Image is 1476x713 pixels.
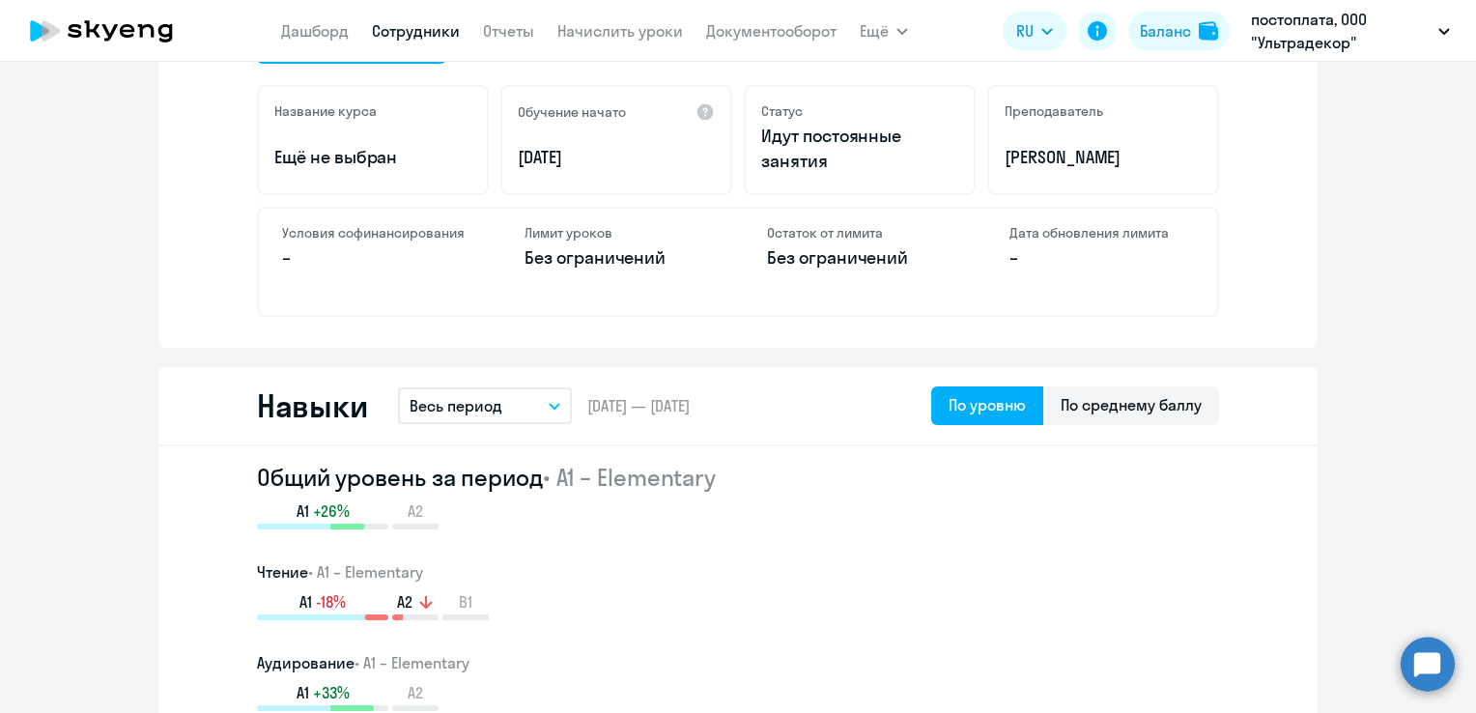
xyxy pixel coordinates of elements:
p: – [282,245,467,271]
span: A1 [297,682,309,703]
h4: Лимит уроков [525,224,709,242]
div: Баланс [1140,19,1191,43]
p: Идут постоянные занятия [761,124,958,174]
a: Отчеты [483,21,534,41]
span: • A1 – Elementary [308,562,423,582]
span: Ещё [860,19,889,43]
h5: Статус [761,102,803,120]
button: Ещё [860,12,908,50]
span: +26% [313,500,350,522]
a: Документооборот [706,21,837,41]
span: A2 [408,500,423,522]
span: +33% [313,682,350,703]
span: A2 [408,682,423,703]
h3: Аудирование [257,651,1219,674]
p: постоплата, ООО "Ультрадекор" [1251,8,1431,54]
button: RU [1003,12,1066,50]
button: Весь период [398,387,572,424]
a: Дашборд [281,21,349,41]
button: постоплата, ООО "Ультрадекор" [1241,8,1460,54]
h5: Название курса [274,102,377,120]
p: Весь период [410,394,502,417]
p: Без ограничений [767,245,951,271]
p: [DATE] [518,145,715,170]
p: – [1009,245,1194,271]
h5: Обучение начато [518,103,626,121]
span: A2 [397,591,412,613]
button: Балансbalance [1128,12,1230,50]
span: • A1 – Elementary [543,463,716,492]
h4: Условия софинансирования [282,224,467,242]
span: -18% [316,591,346,613]
h3: Чтение [257,560,1219,584]
div: По уровню [949,393,1026,416]
a: Начислить уроки [557,21,683,41]
span: B1 [459,591,472,613]
h4: Остаток от лимита [767,224,951,242]
h2: Навыки [257,386,367,425]
div: По среднему баллу [1061,393,1202,416]
a: Сотрудники [372,21,460,41]
span: RU [1016,19,1034,43]
span: A1 [297,500,309,522]
p: Без ограничений [525,245,709,271]
h2: Общий уровень за период [257,462,1219,493]
span: A1 [299,591,312,613]
h4: Дата обновления лимита [1009,224,1194,242]
h5: Преподаватель [1005,102,1103,120]
p: [PERSON_NAME] [1005,145,1202,170]
span: [DATE] — [DATE] [587,395,690,416]
span: • A1 – Elementary [355,653,469,672]
img: balance [1199,21,1218,41]
p: Ещё не выбран [274,145,471,170]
